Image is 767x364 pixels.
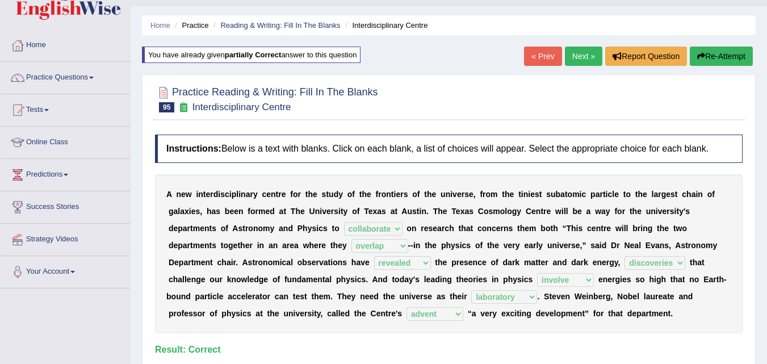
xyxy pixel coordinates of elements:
b: n [523,190,529,199]
b: o [258,224,263,233]
b: t [359,190,362,199]
b: e [530,190,535,199]
b: r [278,190,281,199]
b: h [295,207,300,216]
b: r [210,190,213,199]
b: t [471,224,473,233]
b: e [266,190,271,199]
b: s [312,224,316,233]
b: i [218,190,220,199]
b: s [535,190,539,199]
b: h [207,207,212,216]
b: o [486,190,491,199]
b: , [473,190,476,199]
b: U [309,207,315,216]
b: d [334,190,339,199]
b: x [460,207,465,216]
b: a [437,224,442,233]
b: o [250,207,255,216]
b: y [308,224,312,233]
b: n [271,190,276,199]
b: i [338,207,341,216]
b: i [450,190,452,199]
b: v [452,190,457,199]
b: c [581,190,586,199]
b: o [293,190,298,199]
b: l [236,190,238,199]
b: e [326,207,331,216]
b: e [531,207,536,216]
b: c [225,190,229,199]
b: f [225,224,228,233]
b: r [622,207,625,216]
b: t [209,224,212,233]
b: t [518,190,521,199]
b: o [568,190,573,199]
b: f [614,207,617,216]
b: p [232,190,237,199]
a: Home [150,21,170,30]
b: r [250,190,253,199]
b: o [617,207,622,216]
b: m [572,190,579,199]
b: a [211,207,216,216]
b: l [566,207,568,216]
b: i [674,207,677,216]
b: a [601,207,606,216]
b: T [364,207,368,216]
b: ' [684,207,685,216]
b: a [653,190,658,199]
b: a [180,207,185,216]
b: A [401,207,407,216]
a: Reading & Writing: Fill In The Blanks [220,21,340,30]
b: o [352,207,357,216]
b: s [546,190,551,199]
b: p [178,224,183,233]
b: t [326,190,329,199]
b: i [528,190,530,199]
b: d [270,207,275,216]
b: t [540,207,543,216]
b: C [526,207,531,216]
b: a [560,190,565,199]
li: Interdisciplinary Centre [342,20,427,31]
b: n [238,207,244,216]
b: i [316,224,318,233]
b: r [421,224,424,233]
b: n [198,190,203,199]
b: s [685,207,690,216]
b: e [643,190,647,199]
b: s [670,207,674,216]
b: n [487,224,492,233]
b: o [412,190,417,199]
b: t [332,224,335,233]
div: You have already given answer to this question [142,47,361,63]
b: y [253,190,258,199]
b: f [352,190,355,199]
b: a [464,207,469,216]
b: r [298,190,301,199]
b: y [517,207,521,216]
b: g [169,207,174,216]
b: s [404,190,408,199]
b: C [478,207,484,216]
b: f [480,190,483,199]
b: o [484,207,489,216]
b: e [663,207,667,216]
b: Instructions: [166,144,221,153]
b: t [635,190,638,199]
b: r [245,224,248,233]
b: , [200,207,202,216]
small: Interdisciplinary Centre [192,102,291,112]
h2: Practice Reading & Writing: Fill In The Blanks [155,84,378,112]
b: y [338,190,343,199]
b: t [283,207,286,216]
b: r [667,207,669,216]
b: t [502,190,505,199]
b: w [595,207,601,216]
b: o [248,224,253,233]
b: h [449,224,454,233]
a: Strategy Videos [1,224,130,252]
b: l [178,207,180,216]
b: a [391,207,395,216]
